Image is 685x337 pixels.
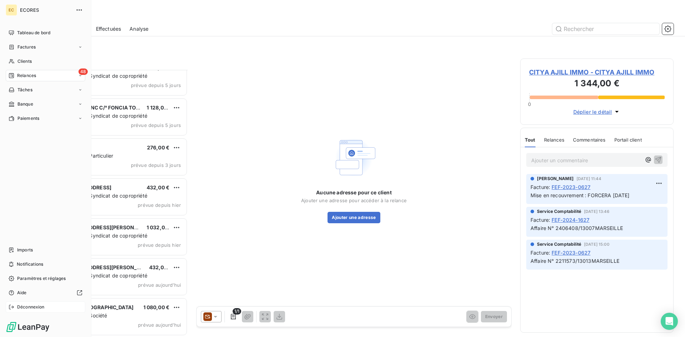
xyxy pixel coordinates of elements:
[531,183,550,191] span: Facture :
[528,101,531,107] span: 0
[531,225,623,231] span: Affaire N° 2406408/13007MARSEILLE
[17,44,36,50] span: Factures
[316,189,391,196] span: Aucune adresse pour ce client
[552,183,590,191] span: FEF-2023-0627
[537,175,574,182] span: [PERSON_NAME]
[571,108,623,116] button: Déplier le détail
[147,184,169,190] span: 432,00 €
[34,70,188,337] div: grid
[584,242,609,246] span: [DATE] 15:00
[584,209,609,214] span: [DATE] 13:46
[531,249,550,256] span: Facture :
[529,77,665,91] h3: 1 344,00 €
[131,122,181,128] span: prévue depuis 5 jours
[17,247,33,253] span: Imports
[17,304,45,310] span: Déconnexion
[17,275,66,282] span: Paramètres et réglages
[552,216,589,224] span: FEF-2024-1627
[17,72,36,79] span: Relances
[552,23,659,35] input: Rechercher
[661,313,678,330] div: Open Intercom Messenger
[50,104,151,111] span: SDC ANGLE BLANC C/° FONCIA TOULON
[96,25,121,32] span: Effectuées
[147,104,172,111] span: 1 128,00 €
[531,192,630,198] span: Mise en recouvrement : FORCERA [DATE]
[149,264,172,270] span: 432,00 €
[573,108,612,116] span: Déplier le détail
[17,261,43,267] span: Notifications
[573,137,606,143] span: Commentaires
[529,67,665,77] span: CITYA AJILL IMMO - CITYA AJILL IMMO
[544,137,564,143] span: Relances
[51,193,147,199] span: Plan de relance Syndicat de copropriété
[138,322,181,328] span: prévue aujourd’hui
[552,249,590,256] span: FEF-2023-0627
[577,177,601,181] span: [DATE] 11:44
[17,87,32,93] span: Tâches
[51,233,147,239] span: Plan de relance Syndicat de copropriété
[6,4,17,16] div: EC
[614,137,642,143] span: Portail client
[130,25,148,32] span: Analyse
[78,68,88,75] span: 48
[51,272,147,279] span: Plan de relance Syndicat de copropriété
[138,242,181,248] span: prévue depuis hier
[131,82,181,88] span: prévue depuis 5 jours
[17,58,32,65] span: Clients
[331,135,377,180] img: Empty state
[51,113,147,119] span: Plan de relance Syndicat de copropriété
[6,287,85,298] a: Aide
[143,304,170,310] span: 1 080,00 €
[131,162,181,168] span: prévue depuis 3 jours
[525,137,536,143] span: Tout
[50,264,154,270] span: SDC [STREET_ADDRESS][PERSON_NAME]
[537,208,581,215] span: Service Comptabilité
[20,7,71,13] span: ECORES
[147,144,169,150] span: 276,00 €
[17,30,50,36] span: Tableau de bord
[17,290,27,296] span: Aide
[138,202,181,208] span: prévue depuis hier
[328,212,380,223] button: Ajouter une adresse
[138,282,181,288] span: prévue aujourd’hui
[50,224,154,230] span: SDC [STREET_ADDRESS][PERSON_NAME]
[531,258,619,264] span: Affaire N° 2211573/13013MARSEILLE
[233,308,241,315] span: 1/1
[17,115,39,122] span: Paiements
[147,224,173,230] span: 1 032,00 €
[537,241,581,247] span: Service Comptabilité
[531,216,550,224] span: Facture :
[6,321,50,333] img: Logo LeanPay
[17,101,33,107] span: Banque
[481,311,507,322] button: Envoyer
[301,198,407,203] span: Ajouter une adresse pour accéder à la relance
[50,304,133,310] span: RESIDENCE [GEOGRAPHIC_DATA]
[51,73,147,79] span: Plan de relance Syndicat de copropriété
